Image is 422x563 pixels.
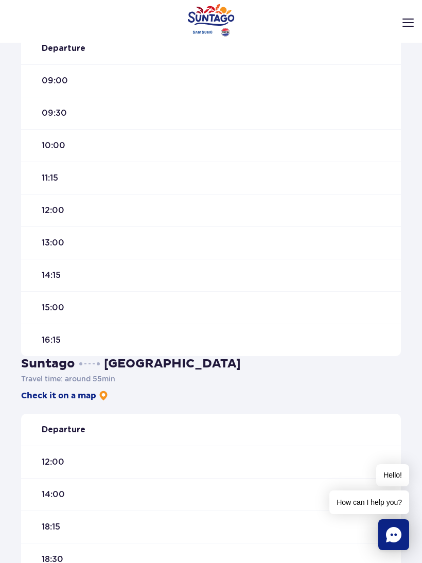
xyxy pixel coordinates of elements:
p: Travel time : [21,374,401,384]
span: 12:00 [42,205,64,216]
span: 16:15 [42,335,61,346]
strong: Departure [42,424,85,435]
img: dots.7b10e353.svg [79,362,100,365]
span: How can I help you? [329,490,409,514]
div: Chat [378,519,409,550]
span: 15:00 [42,302,64,313]
span: around 55 min [65,375,115,383]
span: 09:30 [42,108,67,119]
span: 13:00 [42,237,64,249]
img: Open menu [402,19,414,27]
span: 14:00 [42,489,65,500]
span: 18:15 [42,521,60,533]
span: Hello! [376,464,409,486]
span: 11:15 [42,172,58,184]
span: 14:15 [42,270,61,281]
span: 12:00 [42,456,64,468]
a: Park of Poland [188,4,235,37]
span: 10:00 [42,140,65,151]
a: Check it on a map [21,390,109,401]
img: pin-yellow.6f239d18.svg [98,391,109,401]
h3: Suntago [GEOGRAPHIC_DATA] [21,356,401,372]
span: 09:00 [42,75,68,86]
